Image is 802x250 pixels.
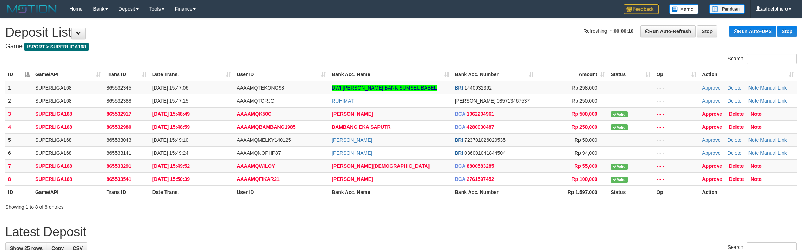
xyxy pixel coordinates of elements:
[5,68,32,81] th: ID: activate to sort column descending
[329,185,452,199] th: Bank Acc. Name
[702,111,722,117] a: Approve
[455,176,465,182] span: BCA
[455,85,463,91] span: BRI
[727,137,741,143] a: Delete
[107,124,131,130] span: 865532980
[653,107,699,120] td: - - -
[455,111,465,117] span: BCA
[32,107,104,120] td: SUPERLIGA168
[152,124,190,130] span: [DATE] 15:48:59
[709,4,745,14] img: panduan.png
[455,124,465,130] span: BCA
[572,85,597,91] span: Rp 298,000
[699,185,797,199] th: Action
[653,68,699,81] th: Op: activate to sort column ascending
[748,137,759,143] a: Note
[332,124,390,130] a: BAMBANG EKA SAPUTR
[150,68,234,81] th: Date Trans.: activate to sort column ascending
[537,68,608,81] th: Amount: activate to sort column ascending
[760,98,787,104] a: Manual Link
[611,111,628,117] span: Valid transaction
[751,111,762,117] a: Note
[455,150,463,156] span: BRI
[653,172,699,185] td: - - -
[5,185,32,199] th: ID
[702,163,722,169] a: Approve
[571,176,597,182] span: Rp 100,000
[237,85,284,91] span: AAAAMQTEKONG98
[727,85,741,91] a: Delete
[729,26,776,37] a: Run Auto-DPS
[583,28,633,34] span: Refreshing in:
[152,85,188,91] span: [DATE] 15:47:06
[727,98,741,104] a: Delete
[729,124,744,130] a: Delete
[107,111,131,117] span: 865532917
[32,159,104,172] td: SUPERLIGA168
[332,98,354,104] a: RUHIMAT
[332,163,430,169] a: [PERSON_NAME][DEMOGRAPHIC_DATA]
[624,4,659,14] img: Feedback.jpg
[5,146,32,159] td: 6
[653,94,699,107] td: - - -
[32,120,104,133] td: SUPERLIGA168
[464,85,492,91] span: Copy 1440932392 to clipboard
[455,163,465,169] span: BCA
[104,185,150,199] th: Trans ID
[237,98,274,104] span: AAAAMQTORJO
[32,185,104,199] th: Game/API
[107,150,131,156] span: 865533141
[32,172,104,185] td: SUPERLIGA168
[760,137,787,143] a: Manual Link
[464,150,506,156] span: Copy 036001041844504 to clipboard
[702,150,720,156] a: Approve
[574,163,597,169] span: Rp 55,000
[575,137,597,143] span: Rp 50,000
[729,163,744,169] a: Delete
[653,120,699,133] td: - - -
[107,176,131,182] span: 865533541
[751,176,762,182] a: Note
[5,120,32,133] td: 4
[32,94,104,107] td: SUPERLIGA168
[702,85,720,91] a: Approve
[5,107,32,120] td: 3
[729,111,744,117] a: Delete
[107,163,131,169] span: 865533291
[32,146,104,159] td: SUPERLIGA168
[571,111,597,117] span: Rp 500,000
[455,137,463,143] span: BRI
[699,68,797,81] th: Action: activate to sort column ascending
[329,68,452,81] th: Bank Acc. Name: activate to sort column ascending
[640,25,696,37] a: Run Auto-Refresh
[464,137,506,143] span: Copy 723701026029535 to clipboard
[467,163,494,169] span: Copy 8800583285 to clipboard
[237,176,279,182] span: AAAAMQFIKAR21
[5,133,32,146] td: 5
[152,150,188,156] span: [DATE] 15:49:24
[727,150,741,156] a: Delete
[5,201,329,211] div: Showing 1 to 8 of 8 entries
[777,26,797,37] a: Stop
[452,185,537,199] th: Bank Acc. Number
[571,124,597,130] span: Rp 250,000
[32,133,104,146] td: SUPERLIGA168
[653,81,699,94] td: - - -
[702,137,720,143] a: Approve
[653,146,699,159] td: - - -
[467,176,494,182] span: Copy 2761597452 to clipboard
[611,164,628,170] span: Valid transaction
[653,185,699,199] th: Op
[669,4,699,14] img: Button%20Memo.svg
[467,124,494,130] span: Copy 4280030487 to clipboard
[611,177,628,183] span: Valid transaction
[611,124,628,130] span: Valid transaction
[237,163,275,169] span: AAAAMQWILOY
[32,68,104,81] th: Game/API: activate to sort column ascending
[467,111,494,117] span: Copy 1062204961 to clipboard
[702,98,720,104] a: Approve
[237,150,281,156] span: AAAAMQNOPHP87
[614,28,633,34] strong: 00:00:10
[760,150,787,156] a: Manual Link
[152,176,190,182] span: [DATE] 15:50:39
